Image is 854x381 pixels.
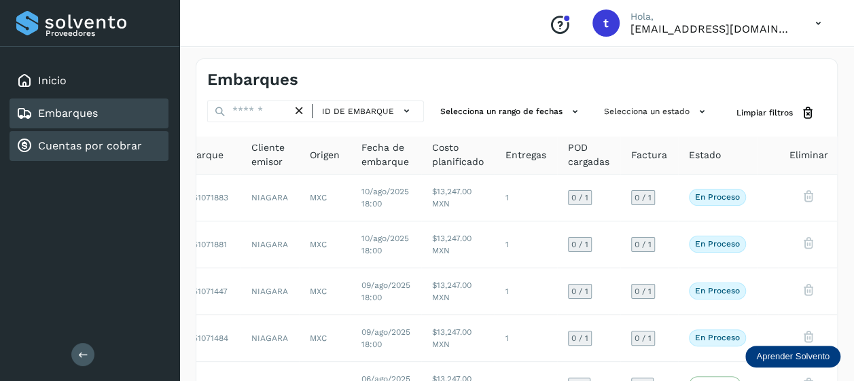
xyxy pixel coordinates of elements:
[241,315,299,362] td: NIAGARA
[571,334,588,342] span: 0 / 1
[361,187,409,208] span: 10/ago/2025 18:00
[695,286,740,295] p: En proceso
[789,148,828,162] span: Eliminar
[46,29,163,38] p: Proveedores
[756,351,830,362] p: Aprender Solvento
[10,98,168,128] div: Embarques
[689,148,721,162] span: Estado
[635,287,652,295] span: 0 / 1
[495,315,557,362] td: 1
[635,194,652,202] span: 0 / 1
[635,334,652,342] span: 0 / 1
[568,141,609,169] span: POD cargadas
[299,268,351,315] td: MXC
[251,141,288,169] span: Cliente emisor
[745,346,840,367] div: Aprender Solvento
[695,333,740,342] p: En proceso
[726,101,826,126] button: Limpiar filtros
[421,221,495,268] td: $13,247.00 MXN
[299,175,351,221] td: MXC
[361,280,410,302] span: 09/ago/2025 18:00
[241,175,299,221] td: NIAGARA
[630,11,794,22] p: Hola,
[495,221,557,268] td: 1
[10,131,168,161] div: Cuentas por cobrar
[695,239,740,249] p: En proceso
[421,268,495,315] td: $13,247.00 MXN
[310,148,340,162] span: Origen
[10,66,168,96] div: Inicio
[241,268,299,315] td: NIAGARA
[631,148,667,162] span: Factura
[571,194,588,202] span: 0 / 1
[695,192,740,202] p: En proceso
[571,287,588,295] span: 0 / 1
[635,240,652,249] span: 0 / 1
[630,22,794,35] p: trasportesmoncada@hotmail.com
[207,70,298,90] h4: Embarques
[421,175,495,221] td: $13,247.00 MXN
[361,234,409,255] span: 10/ago/2025 18:00
[505,148,546,162] span: Entregas
[38,74,67,87] a: Inicio
[38,107,98,120] a: Embarques
[432,141,484,169] span: Costo planificado
[299,315,351,362] td: MXC
[361,327,410,349] span: 09/ago/2025 18:00
[599,101,715,123] button: Selecciona un estado
[318,101,418,121] button: ID de embarque
[299,221,351,268] td: MXC
[571,240,588,249] span: 0 / 1
[736,107,793,119] span: Limpiar filtros
[421,315,495,362] td: $13,247.00 MXN
[495,268,557,315] td: 1
[322,105,394,117] span: ID de embarque
[361,141,410,169] span: Fecha de embarque
[241,221,299,268] td: NIAGARA
[435,101,588,123] button: Selecciona un rango de fechas
[495,175,557,221] td: 1
[38,139,142,152] a: Cuentas por cobrar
